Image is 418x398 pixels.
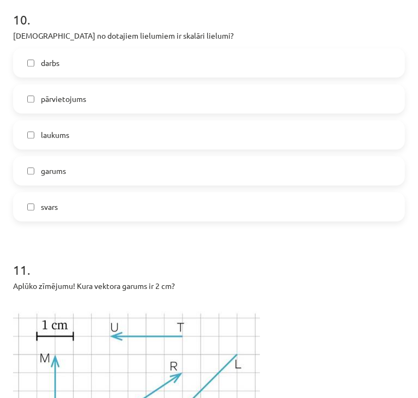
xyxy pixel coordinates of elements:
span: darbs [41,57,59,69]
p: Aplūko zīmējumu! Kura vektora garums ir 2 cm? [13,280,405,292]
input: svars [27,203,34,210]
input: garums [27,167,34,174]
p: [DEMOGRAPHIC_DATA] no dotajiem lielumiem ir skalāri lielumi? [13,30,405,41]
span: svars [41,201,58,213]
span: laukums [41,129,69,141]
h1: 11 . [13,243,405,277]
input: pārvietojums [27,95,34,102]
input: darbs [27,59,34,67]
span: pārvietojums [41,93,86,105]
input: laukums [27,131,34,138]
span: garums [41,165,66,177]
